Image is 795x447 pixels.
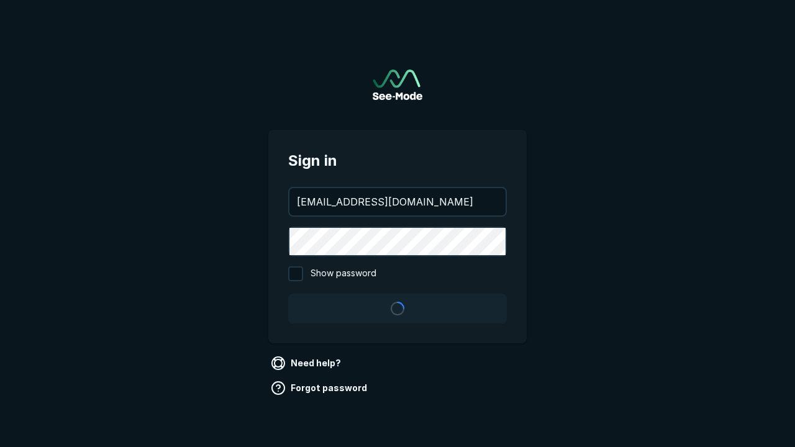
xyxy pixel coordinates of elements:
img: See-Mode Logo [373,70,422,100]
input: your@email.com [289,188,506,215]
a: Forgot password [268,378,372,398]
span: Show password [311,266,376,281]
span: Sign in [288,150,507,172]
a: Need help? [268,353,346,373]
a: Go to sign in [373,70,422,100]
